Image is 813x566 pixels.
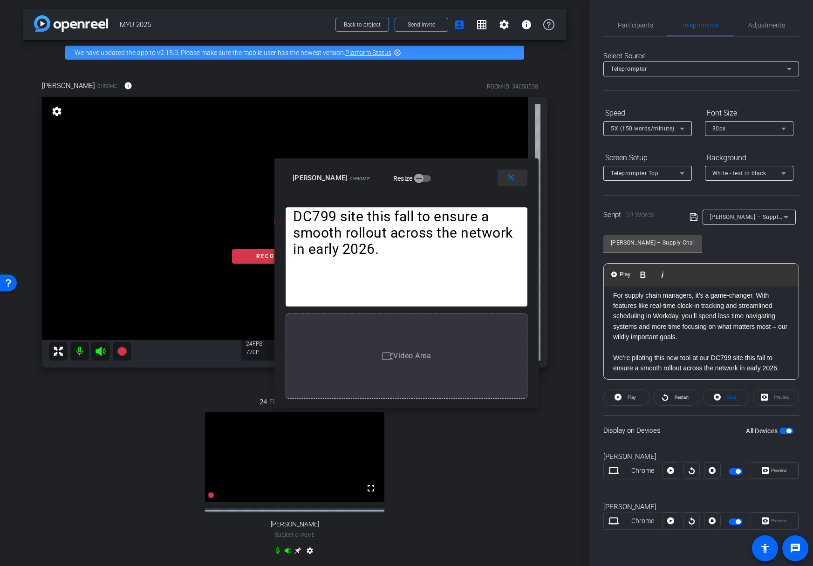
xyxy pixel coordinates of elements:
[345,49,391,56] a: Platform Status
[611,66,647,72] span: Teleprompter
[611,170,658,177] span: Teleprompter Top
[705,150,793,166] div: Background
[294,532,295,538] span: -
[275,531,314,539] span: Subject
[253,341,262,347] span: FPS
[476,19,487,30] mat-icon: grid_on
[124,82,132,90] mat-icon: info
[771,468,787,473] span: Preview
[293,192,520,257] p: We’re piloting this new tool at our DC799 site this fall to ensure a smooth rollout across the ne...
[682,22,720,28] span: Teleprompter
[521,19,532,30] mat-icon: info
[269,397,281,407] span: FPS
[628,395,636,400] span: Play
[246,340,269,348] div: 24
[705,105,793,121] div: Font Size
[487,82,538,91] div: ROOM ID: 34650538
[304,547,315,558] mat-icon: settings
[611,237,695,248] input: Title
[603,150,692,166] div: Screen Setup
[712,170,766,177] span: White - text in black
[499,19,510,30] mat-icon: settings
[394,49,401,56] mat-icon: highlight_off
[349,176,370,181] span: Chrome
[603,210,676,220] div: Script
[618,22,653,28] span: Participants
[603,51,799,61] div: Select Source
[232,249,358,264] div: Recording starts in
[50,106,63,117] mat-icon: settings
[603,451,799,462] div: [PERSON_NAME]
[623,466,663,476] div: Chrome
[408,21,435,28] span: Send invite
[727,395,737,400] span: Stop
[120,15,330,34] span: MYU 2025
[34,15,108,32] img: app-logo
[246,348,269,356] div: 720P
[626,211,655,219] span: 59 Words
[393,174,415,183] label: Resize
[611,125,675,132] span: 5X (150 words/minute)
[603,502,799,512] div: [PERSON_NAME]
[65,46,524,60] div: We have updated the app to v2.15.0. Please make sure the mobile user has the newest version.
[623,516,663,526] div: Chrome
[675,395,689,400] span: Restart
[271,520,319,528] span: [PERSON_NAME]
[505,172,517,184] mat-icon: close
[712,125,726,132] span: 30px
[269,340,332,356] div: 00:00:00
[97,82,117,89] span: Chrome
[748,22,785,28] span: Adjustments
[759,543,771,554] mat-icon: accessibility
[260,397,267,407] span: 24
[611,272,617,277] img: teleprompter-play.svg
[746,426,779,436] label: All Devices
[790,543,801,554] mat-icon: message
[454,19,465,30] mat-icon: account_box
[293,174,347,182] span: [PERSON_NAME]
[710,213,799,220] span: [PERSON_NAME] – Supply Chain
[618,271,632,279] span: Play
[603,105,692,121] div: Speed
[603,415,799,445] div: Display on Devices
[393,351,431,360] span: Video Area
[344,21,381,28] span: Back to project
[613,290,789,342] p: For supply chain managers, it’s a game-changer. With features like real-time clock-in tracking an...
[613,353,789,374] p: We’re piloting this new tool at our DC799 site this fall to ensure a smooth rollout across the ne...
[42,81,95,91] span: [PERSON_NAME]
[295,532,314,538] span: Chrome
[365,483,376,494] mat-icon: fullscreen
